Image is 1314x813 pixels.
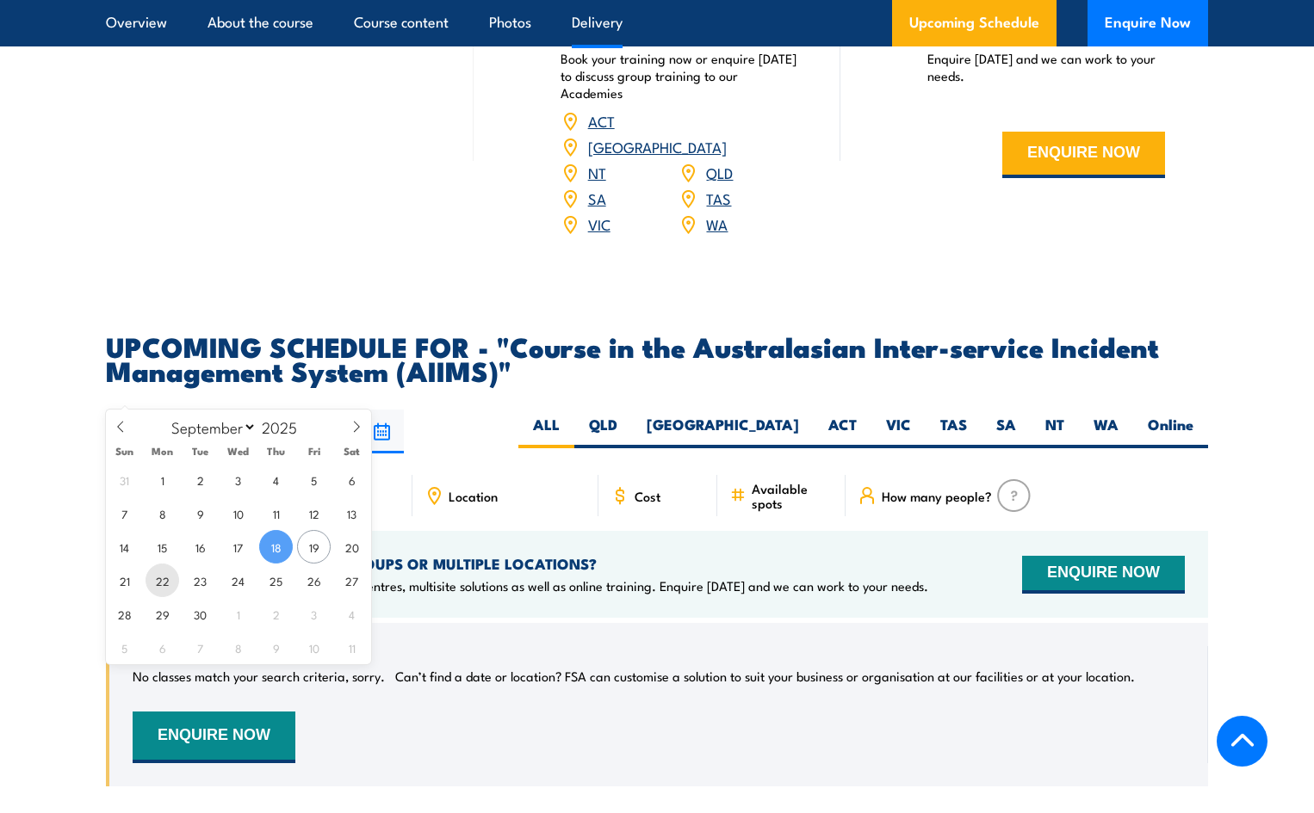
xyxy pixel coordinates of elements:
a: VIC [588,213,611,234]
span: September 3, 2025 [221,463,255,496]
span: September 8, 2025 [146,496,179,530]
label: ALL [518,415,574,448]
label: NT [1031,415,1079,448]
span: September 27, 2025 [335,564,369,597]
a: NT [588,162,606,182]
span: September 7, 2025 [108,496,141,530]
span: October 6, 2025 [146,631,179,664]
span: September 18, 2025 [259,530,293,564]
span: Mon [144,446,182,457]
h2: UPCOMING SCHEDULE FOR - "Course in the Australasian Inter-service Incident Management System (AII... [106,334,1208,382]
span: Cost [635,489,660,503]
p: We offer onsite training, training at our centres, multisite solutions as well as online training... [133,577,928,594]
span: September 10, 2025 [221,496,255,530]
span: August 31, 2025 [108,463,141,496]
button: ENQUIRE NOW [1022,556,1185,594]
span: Location [449,489,498,503]
select: Month [164,416,257,438]
a: QLD [706,162,733,182]
span: September 28, 2025 [108,597,141,631]
span: September 20, 2025 [335,530,369,564]
span: September 24, 2025 [221,564,255,597]
span: September 2, 2025 [183,463,217,496]
a: SA [588,188,606,208]
span: September 29, 2025 [146,597,179,631]
span: September 30, 2025 [183,597,217,631]
span: September 26, 2025 [297,564,331,597]
span: September 21, 2025 [108,564,141,597]
a: ACT [588,110,615,131]
span: How many people? [882,489,992,503]
span: October 9, 2025 [259,631,293,664]
span: September 5, 2025 [297,463,331,496]
span: September 14, 2025 [108,530,141,564]
span: September 25, 2025 [259,564,293,597]
label: SA [982,415,1031,448]
span: Available spots [752,481,834,510]
button: ENQUIRE NOW [133,711,295,763]
a: WA [706,213,728,234]
label: WA [1079,415,1133,448]
span: Fri [295,446,333,457]
p: No classes match your search criteria, sorry. [133,668,385,685]
span: October 11, 2025 [335,631,369,664]
p: Book your training now or enquire [DATE] to discuss group training to our Academies [561,50,798,102]
span: September 15, 2025 [146,530,179,564]
span: September 23, 2025 [183,564,217,597]
a: TAS [706,188,731,208]
a: [GEOGRAPHIC_DATA] [588,136,727,157]
span: September 22, 2025 [146,564,179,597]
label: QLD [574,415,632,448]
span: Tue [182,446,220,457]
h4: NEED TRAINING FOR LARGER GROUPS OR MULTIPLE LOCATIONS? [133,554,928,573]
label: [GEOGRAPHIC_DATA] [632,415,814,448]
span: September 13, 2025 [335,496,369,530]
span: October 5, 2025 [108,631,141,664]
p: Enquire [DATE] and we can work to your needs. [927,50,1165,84]
label: Online [1133,415,1208,448]
span: Sun [106,446,144,457]
span: September 16, 2025 [183,530,217,564]
p: Can’t find a date or location? FSA can customise a solution to suit your business or organisation... [395,668,1135,685]
label: ACT [814,415,871,448]
label: VIC [871,415,926,448]
span: October 4, 2025 [335,597,369,631]
span: September 19, 2025 [297,530,331,564]
span: Wed [220,446,257,457]
span: Thu [257,446,295,457]
span: October 8, 2025 [221,631,255,664]
span: September 12, 2025 [297,496,331,530]
span: September 1, 2025 [146,463,179,496]
span: September 4, 2025 [259,463,293,496]
label: TAS [926,415,982,448]
button: ENQUIRE NOW [1002,132,1165,178]
span: September 6, 2025 [335,463,369,496]
span: September 17, 2025 [221,530,255,564]
span: September 11, 2025 [259,496,293,530]
span: October 10, 2025 [297,631,331,664]
span: October 2, 2025 [259,597,293,631]
span: Sat [333,446,371,457]
span: October 3, 2025 [297,597,331,631]
span: October 7, 2025 [183,631,217,664]
input: Year [257,416,313,437]
span: September 9, 2025 [183,496,217,530]
span: October 1, 2025 [221,597,255,631]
